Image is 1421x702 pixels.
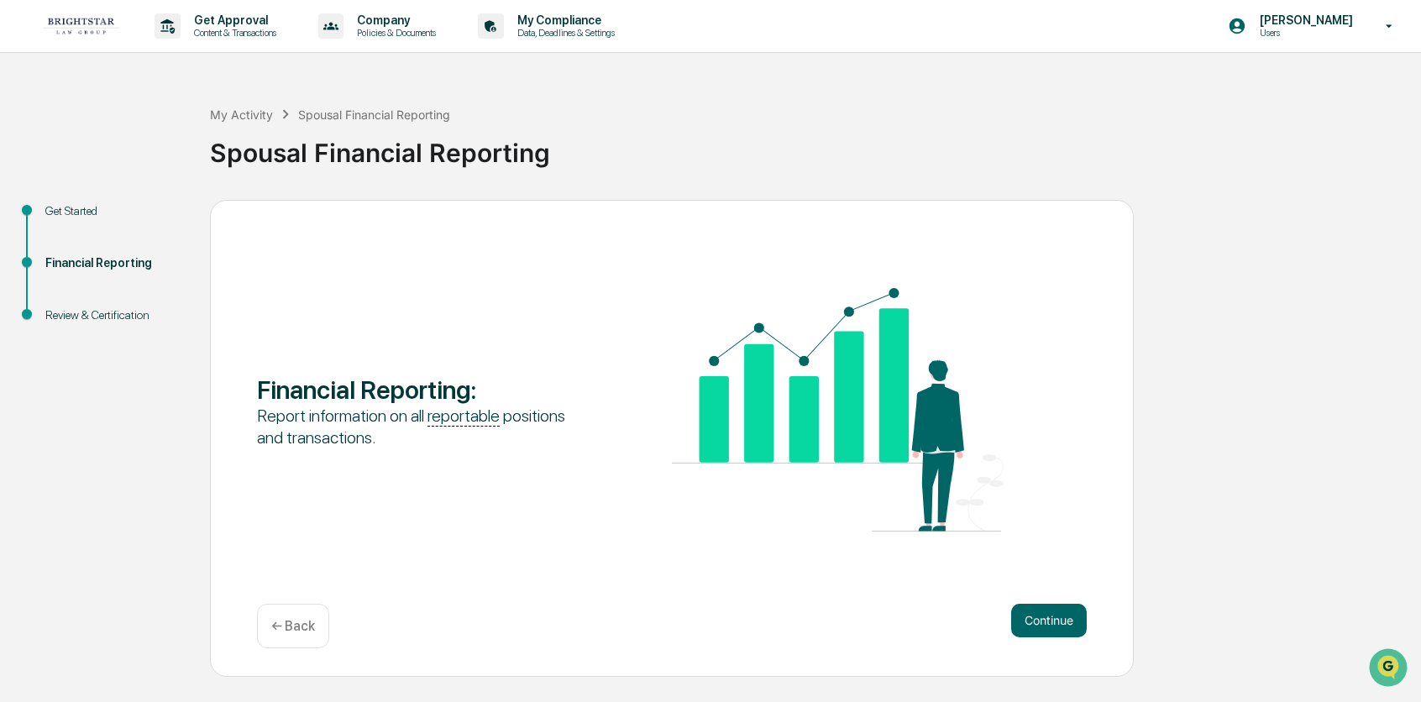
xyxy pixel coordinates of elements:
[17,128,47,159] img: 1746055101610-c473b297-6a78-478c-a979-82029cc54cd1
[427,406,500,427] u: reportable
[45,254,183,272] div: Financial Reporting
[118,284,203,297] a: Powered byPylon
[17,213,30,227] div: 🖐️
[181,27,285,39] p: Content & Transactions
[1367,647,1413,692] iframe: Open customer support
[40,17,121,35] img: logo
[34,212,108,228] span: Preclearance
[57,128,275,145] div: Start new chat
[343,27,444,39] p: Policies & Documents
[122,213,135,227] div: 🗄️
[34,244,106,260] span: Data Lookup
[57,145,212,159] div: We're available if you need us!
[210,107,273,122] div: My Activity
[672,288,1004,532] img: Financial Reporting
[17,245,30,259] div: 🔎
[257,375,589,405] div: Financial Reporting :
[257,405,589,448] div: Report information on all positions and transactions.
[343,13,444,27] p: Company
[504,27,623,39] p: Data, Deadlines & Settings
[298,107,450,122] div: Spousal Financial Reporting
[286,134,306,154] button: Start new chat
[10,205,115,235] a: 🖐️Preclearance
[1246,27,1361,39] p: Users
[504,13,623,27] p: My Compliance
[210,124,1413,168] div: Spousal Financial Reporting
[45,306,183,324] div: Review & Certification
[45,202,183,220] div: Get Started
[10,237,113,267] a: 🔎Data Lookup
[167,285,203,297] span: Pylon
[271,618,315,634] p: ← Back
[17,35,306,62] p: How can we help?
[1246,13,1361,27] p: [PERSON_NAME]
[1011,604,1087,637] button: Continue
[181,13,285,27] p: Get Approval
[115,205,215,235] a: 🗄️Attestations
[139,212,208,228] span: Attestations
